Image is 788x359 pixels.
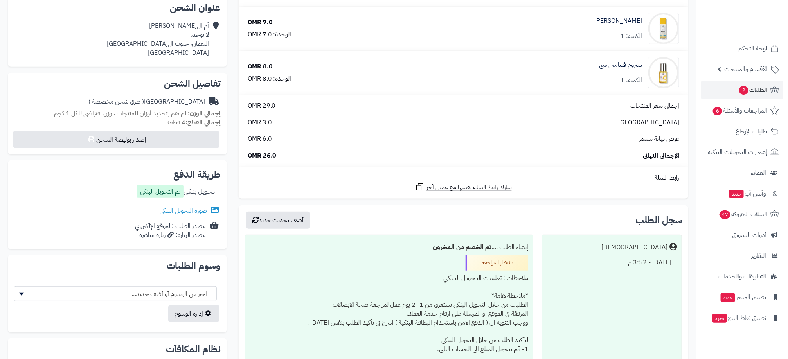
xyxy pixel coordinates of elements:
[635,215,682,225] h3: سجل الطلب
[242,173,685,182] div: رابط السلة
[639,135,679,144] span: عرض نهاية سبتمر
[547,255,677,270] div: [DATE] - 3:52 م
[621,76,642,85] div: الكمية: 1
[732,230,766,241] span: أدوات التسويق
[107,22,209,57] div: أم ال[PERSON_NAME] لا يوجد، النعمان، جنوب ال[GEOGRAPHIC_DATA] [GEOGRAPHIC_DATA]
[54,109,186,118] span: لم تقم بتحديد أوزان للمنتجات ، وزن افتراضي للكل 1 كجم
[720,292,766,303] span: تطبيق المتجر
[167,118,221,127] small: 4 قطعة
[594,16,642,25] a: [PERSON_NAME]
[14,345,221,354] h2: نظام المكافآت
[135,231,206,240] div: مصدر الزيارة: زيارة مباشرة
[701,226,783,244] a: أدوات التسويق
[433,242,491,252] b: تم الخصم من المخزون
[701,39,783,58] a: لوحة التحكم
[701,288,783,307] a: تطبيق المتجرجديد
[630,101,679,110] span: إجمالي سعر المنتجات
[246,212,310,229] button: أضف تحديث جديد
[648,13,679,44] img: 1739578407-cm52ejt6m0ni401kl3jol0g1m_MOISTURIZER-01-90x90.jpg
[160,206,221,215] a: صورة التحويل البنكى
[721,293,735,302] span: جديد
[14,287,216,302] span: -- اختر من الوسوم أو أضف جديد... --
[173,170,221,179] h2: طريقة الدفع
[14,79,221,88] h2: تفاصيل الشحن
[735,18,781,35] img: logo-2.png
[701,143,783,162] a: إشعارات التحويلات البنكية
[712,314,727,323] span: جديد
[466,255,528,271] div: بانتظار المراجعة
[643,151,679,160] span: الإجمالي النهائي
[168,305,219,322] a: إدارة الوسوم
[738,84,767,95] span: الطلبات
[135,222,206,240] div: مصدر الطلب :الموقع الإلكتروني
[248,101,276,110] span: 29.0 OMR
[137,185,184,198] label: تم التحويل البنكى
[14,261,221,271] h2: وسوم الطلبات
[701,122,783,141] a: طلبات الإرجاع
[701,184,783,203] a: وآتس آبجديد
[185,118,221,127] strong: إجمالي القطع:
[701,205,783,224] a: السلات المتروكة47
[739,86,748,95] span: 2
[14,3,221,13] h2: عنوان الشحن
[426,183,512,192] span: شارك رابط السلة نفسها مع عميل آخر
[718,271,766,282] span: التطبيقات والخدمات
[738,43,767,54] span: لوحة التحكم
[729,190,744,198] span: جديد
[701,309,783,327] a: تطبيق نقاط البيعجديد
[601,243,667,252] div: [DEMOGRAPHIC_DATA]
[724,64,767,75] span: الأقسام والمنتجات
[621,32,642,41] div: الكمية: 1
[248,18,273,27] div: 7.0 OMR
[701,246,783,265] a: التقارير
[599,61,642,70] a: سيروم فيتامين سي
[248,30,291,39] div: الوحدة: 7.0 OMR
[618,118,679,127] span: [GEOGRAPHIC_DATA]
[712,105,767,116] span: المراجعات والأسئلة
[751,250,766,261] span: التقارير
[708,147,767,158] span: إشعارات التحويلات البنكية
[14,286,217,301] span: -- اختر من الوسوم أو أضف جديد... --
[250,240,528,255] div: إنشاء الطلب ....
[13,131,219,148] button: إصدار بوليصة الشحن
[729,188,766,199] span: وآتس آب
[713,107,722,115] span: 6
[248,135,274,144] span: -6.0 OMR
[751,167,766,178] span: العملاء
[248,62,273,71] div: 8.0 OMR
[719,209,767,220] span: السلات المتروكة
[415,182,512,192] a: شارك رابط السلة نفسها مع عميل آخر
[137,185,215,200] div: تـحـويـل بـنـكـي
[736,126,767,137] span: طلبات الإرجاع
[648,57,679,88] img: 1739578857-cm516j38p0mpi01kl159h85d2_C_SEURM-09-90x90.jpg
[188,109,221,118] strong: إجمالي الوزن:
[88,97,144,106] span: ( طرق شحن مخصصة )
[712,312,766,323] span: تطبيق نقاط البيع
[701,163,783,182] a: العملاء
[701,81,783,99] a: الطلبات2
[88,97,205,106] div: [GEOGRAPHIC_DATA]
[701,267,783,286] a: التطبيقات والخدمات
[248,74,291,83] div: الوحدة: 8.0 OMR
[248,118,272,127] span: 3.0 OMR
[248,151,277,160] span: 26.0 OMR
[701,101,783,120] a: المراجعات والأسئلة6
[720,210,731,219] span: 47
